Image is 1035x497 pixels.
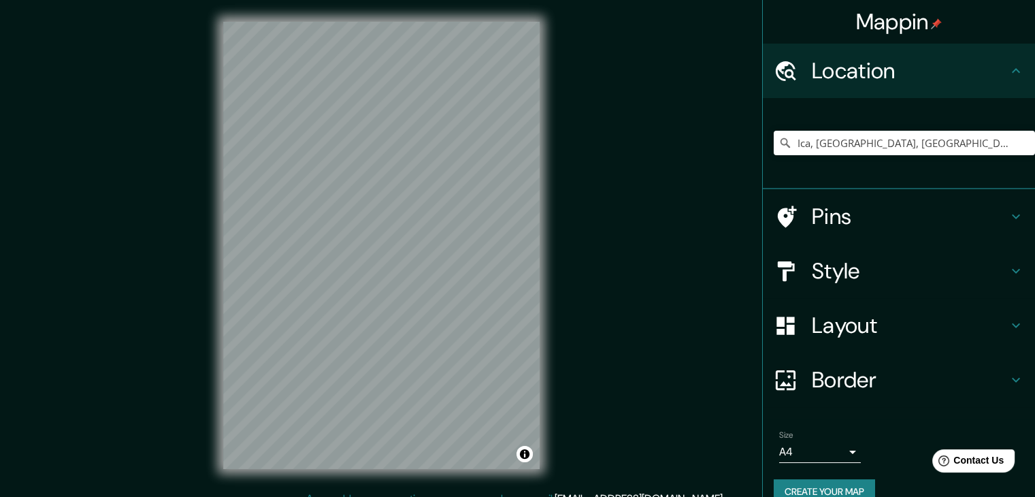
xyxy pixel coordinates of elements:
iframe: Help widget launcher [914,444,1020,482]
input: Pick your city or area [774,131,1035,155]
div: Layout [763,298,1035,353]
h4: Style [812,257,1008,285]
h4: Location [812,57,1008,84]
button: Toggle attribution [516,446,533,462]
div: Style [763,244,1035,298]
div: Pins [763,189,1035,244]
h4: Layout [812,312,1008,339]
label: Size [779,430,793,441]
div: Border [763,353,1035,407]
h4: Border [812,366,1008,394]
div: A4 [779,441,861,463]
h4: Pins [812,203,1008,230]
div: Location [763,44,1035,98]
canvas: Map [223,22,540,469]
img: pin-icon.png [931,18,942,29]
h4: Mappin [856,8,942,35]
